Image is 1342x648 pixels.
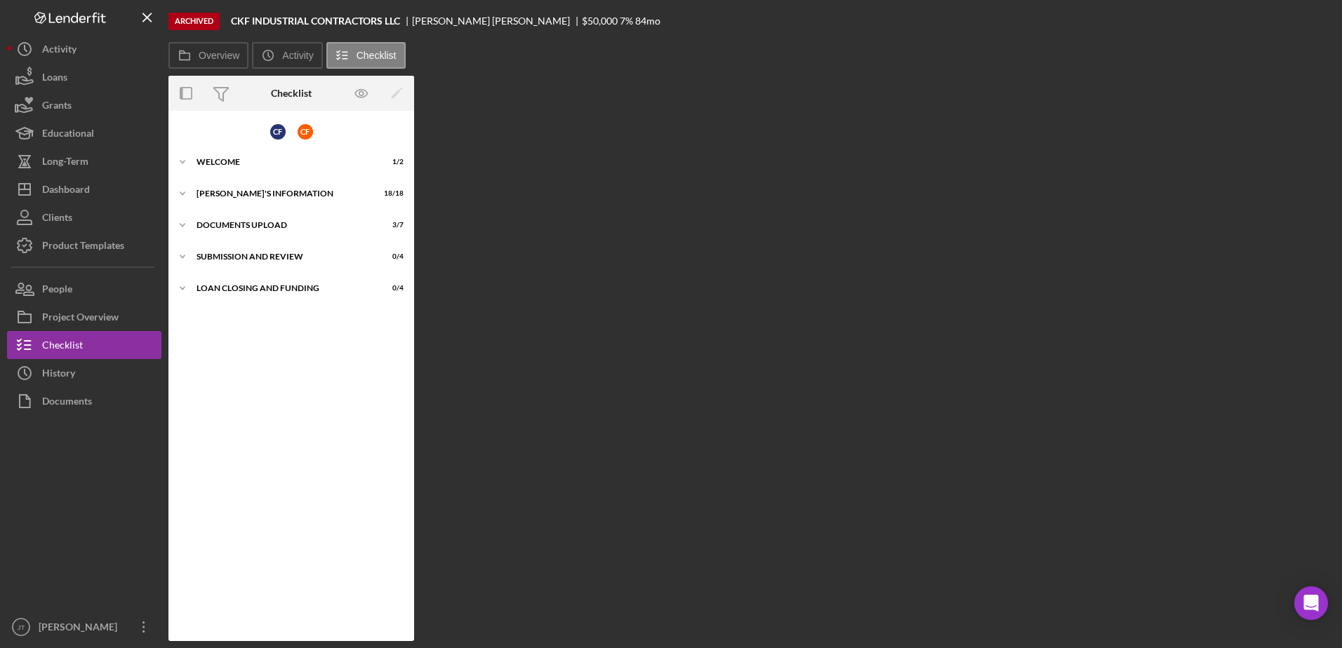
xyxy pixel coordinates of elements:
[231,15,400,27] b: CKF INDUSTRIAL CONTRACTORS LLC
[42,119,94,151] div: Educational
[252,42,322,69] button: Activity
[42,175,90,207] div: Dashboard
[1294,586,1328,620] div: Open Intercom Messenger
[7,303,161,331] button: Project Overview
[42,387,92,419] div: Documents
[18,623,25,631] text: JT
[378,158,404,166] div: 1 / 2
[7,119,161,147] button: Educational
[7,147,161,175] button: Long-Term
[582,15,618,27] div: $50,000
[7,387,161,415] button: Documents
[7,613,161,641] button: JT[PERSON_NAME]
[42,359,75,391] div: History
[635,15,660,27] div: 84 mo
[326,42,406,69] button: Checklist
[42,91,72,123] div: Grants
[199,50,239,61] label: Overview
[7,35,161,63] button: Activity
[7,359,161,387] button: History
[7,63,161,91] button: Loans
[298,124,313,140] div: C F
[378,221,404,229] div: 3 / 7
[282,50,313,61] label: Activity
[7,175,161,203] button: Dashboard
[378,189,404,198] div: 18 / 18
[7,203,161,231] button: Clients
[42,63,67,95] div: Loans
[357,50,397,61] label: Checklist
[412,15,582,27] div: [PERSON_NAME] [PERSON_NAME]
[7,331,161,359] button: Checklist
[42,203,72,235] div: Clients
[42,303,119,335] div: Project Overview
[197,189,368,198] div: [PERSON_NAME]'S INFORMATION
[378,284,404,292] div: 0 / 4
[168,13,220,30] div: Archived
[270,124,286,140] div: C F
[35,613,126,644] div: [PERSON_NAME]
[42,35,77,67] div: Activity
[42,231,124,263] div: Product Templates
[7,275,161,303] button: People
[197,221,368,229] div: DOCUMENTS UPLOAD
[7,231,161,259] button: Product Templates
[42,331,83,363] div: Checklist
[271,88,312,99] div: Checklist
[42,147,88,179] div: Long-Term
[197,158,368,166] div: WELCOME
[7,91,161,119] button: Grants
[197,284,368,292] div: LOAN CLOSING AND FUNDING
[42,275,72,306] div: People
[378,252,404,261] div: 0 / 4
[197,252,368,261] div: SUBMISSION AND REVIEW
[620,15,633,27] div: 7 %
[168,42,248,69] button: Overview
